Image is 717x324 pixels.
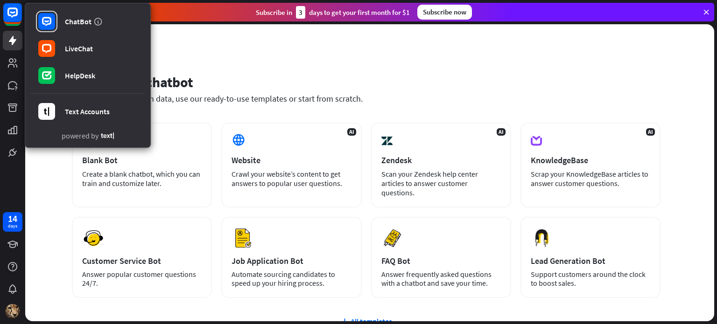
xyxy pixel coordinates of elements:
div: Set up your chatbot [72,73,661,91]
div: Website [232,155,351,165]
div: Job Application Bot [232,255,351,266]
div: Crawl your website’s content to get answers to popular user questions. [232,169,351,188]
span: AI [646,128,655,136]
div: Automate sourcing candidates to speed up your hiring process. [232,270,351,288]
div: 3 [296,6,305,19]
div: Train your chatbot with data, use our ready-to-use templates or start from scratch. [72,93,661,104]
a: 14 days [3,212,22,232]
div: Subscribe in days to get your first month for $1 [256,6,410,19]
div: Zendesk [381,155,501,165]
div: Blank Bot [82,155,202,165]
div: Lead Generation Bot [531,255,650,266]
div: 14 [8,214,17,223]
div: Subscribe now [417,5,472,20]
span: AI [497,128,506,136]
div: days [8,223,17,229]
div: Scrap your KnowledgeBase articles to answer customer questions. [531,169,650,188]
div: FAQ Bot [381,255,501,266]
div: Support customers around the clock to boost sales. [531,270,650,288]
span: AI [347,128,356,136]
div: Answer frequently asked questions with a chatbot and save your time. [381,270,501,288]
div: KnowledgeBase [531,155,650,165]
div: Customer Service Bot [82,255,202,266]
button: Open LiveChat chat widget [7,4,35,32]
div: Answer popular customer questions 24/7. [82,270,202,288]
div: Create a blank chatbot, which you can train and customize later. [82,169,202,188]
div: Scan your Zendesk help center articles to answer customer questions. [381,169,501,197]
